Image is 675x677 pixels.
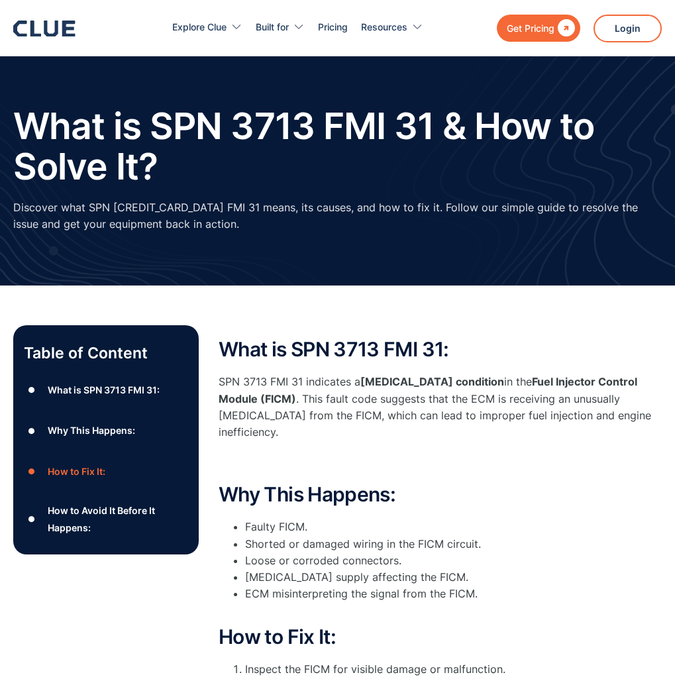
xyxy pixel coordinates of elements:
div: Built for [256,7,305,48]
div: Get Pricing [507,20,554,36]
li: Loose or corroded connectors. [245,552,662,569]
div: ● [24,509,40,529]
li: Faulty FICM. [245,519,662,535]
a: Pricing [318,7,348,48]
div: How to Fix It: [48,463,105,480]
li: ECM misinterpreting the signal from the FICM. [245,586,662,619]
a: ●Why This Happens: [24,421,188,441]
p: ‍ [219,454,662,470]
h2: How to Fix It: [219,626,662,648]
a: ●What is SPN 3713 FMI 31: [24,380,188,400]
h2: Why This Happens: [219,484,662,505]
div:  [554,20,575,36]
p: SPN 3713 FMI 31 indicates a in the . This fault code suggests that the ECM is receiving an unusua... [219,374,662,441]
p: Table of Content [24,342,188,364]
div: How to Avoid It Before It Happens: [48,502,188,535]
div: Resources [361,7,423,48]
h2: What is SPN 3713 FMI 31: [219,338,662,360]
a: Login [594,15,662,42]
div: What is SPN 3713 FMI 31: [48,382,160,398]
div: Explore Clue [172,7,242,48]
li: [MEDICAL_DATA] supply affecting the FICM. [245,569,662,586]
p: Discover what SPN [CREDIT_CARD_DATA] FMI 31 means, its causes, and how to fix it. Follow our simp... [13,199,662,233]
div: ● [24,421,40,441]
div: ● [24,380,40,400]
strong: [MEDICAL_DATA] condition [360,375,504,388]
li: Shorted or damaged wiring in the FICM circuit. [245,536,662,552]
a: ●How to Avoid It Before It Happens: [24,502,188,535]
a: ●How to Fix It: [24,462,188,482]
div: Resources [361,7,407,48]
div: Explore Clue [172,7,227,48]
a: Get Pricing [497,15,580,42]
div: Built for [256,7,289,48]
div: ● [24,462,40,482]
div: Why This Happens: [48,422,135,439]
strong: Fuel Injector Control Module (FICM) [219,375,637,405]
h1: What is SPN 3713 FMI 31 & How to Solve It? [13,106,662,186]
